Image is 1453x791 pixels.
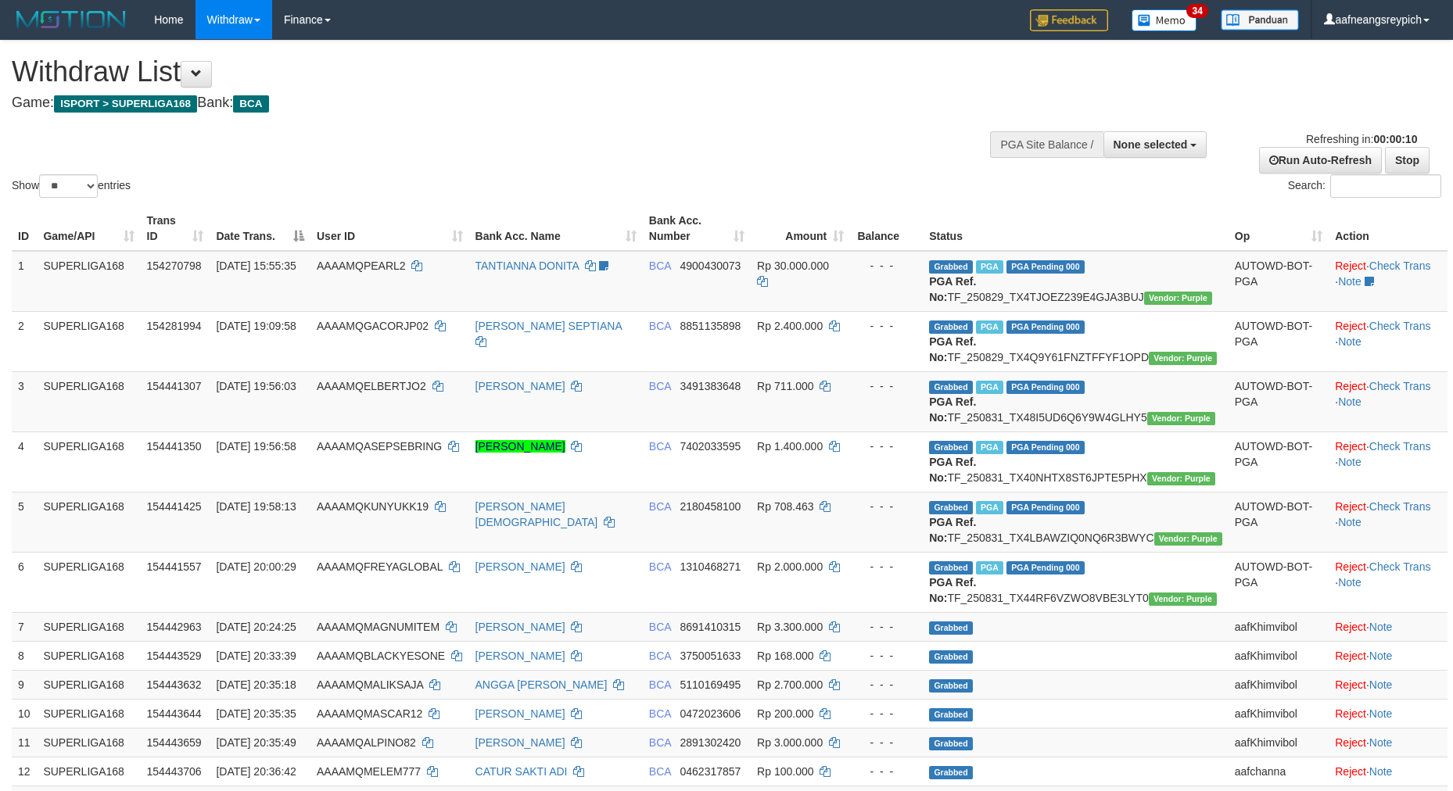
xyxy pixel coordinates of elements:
[1338,456,1362,468] a: Note
[757,259,829,272] span: Rp 30.000.000
[475,380,565,392] a: [PERSON_NAME]
[856,559,917,574] div: - - -
[1186,4,1207,18] span: 34
[929,650,973,664] span: Grabbed
[1329,251,1448,312] td: · ·
[317,440,442,453] span: AAAAMQASEPSEBRING
[37,641,140,670] td: SUPERLIGA168
[680,736,741,749] span: Copy 2891302420 to clipboard
[1229,728,1329,757] td: aafKhimvibol
[1335,707,1366,720] a: Reject
[1338,576,1362,589] a: Note
[1369,320,1431,332] a: Check Trans
[1149,352,1217,365] span: Vendor URL: https://trx4.1velocity.biz
[12,699,37,728] td: 10
[216,380,296,392] span: [DATE] 19:56:03
[216,500,296,513] span: [DATE] 19:58:13
[310,206,469,251] th: User ID: activate to sort column ascending
[317,678,423,691] span: AAAAMQMALIKSAJA
[929,679,973,693] span: Grabbed
[976,381,1003,394] span: Marked by aafsoycanthlai
[1335,440,1366,453] a: Reject
[12,95,953,111] h4: Game: Bank:
[1144,292,1212,305] span: Vendor URL: https://trx4.1velocity.biz
[147,320,202,332] span: 154281994
[757,320,823,332] span: Rp 2.400.000
[147,650,202,662] span: 154443529
[475,500,598,528] a: [PERSON_NAME][DEMOGRAPHIC_DATA]
[929,260,973,274] span: Grabbed
[317,650,445,662] span: AAAAMQBLACKYESONE
[757,440,823,453] span: Rp 1.400.000
[37,728,140,757] td: SUPERLIGA168
[1006,381,1085,394] span: PGA Pending
[147,678,202,691] span: 154443632
[1329,492,1448,552] td: · ·
[37,670,140,699] td: SUPERLIGA168
[680,320,741,332] span: Copy 8851135898 to clipboard
[757,380,813,392] span: Rp 711.000
[1006,260,1085,274] span: PGA Pending
[1369,440,1431,453] a: Check Trans
[1335,500,1366,513] a: Reject
[1147,472,1215,485] span: Vendor URL: https://trx4.1velocity.biz
[680,650,741,662] span: Copy 3750051633 to clipboard
[649,380,671,392] span: BCA
[856,619,917,635] div: - - -
[1329,641,1448,670] td: ·
[12,174,131,198] label: Show entries
[1369,678,1393,691] a: Note
[856,706,917,721] div: - - -
[1149,592,1217,606] span: Vendor URL: https://trx4.1velocity.biz
[929,561,973,574] span: Grabbed
[1338,516,1362,528] a: Note
[1329,206,1448,251] th: Action
[475,320,622,332] a: [PERSON_NAME] SEPTIANA
[317,320,429,332] span: AAAAMQGACORJP02
[12,670,37,699] td: 9
[1229,699,1329,728] td: aafKhimvibol
[649,440,671,453] span: BCA
[1329,311,1448,371] td: · ·
[649,736,671,749] span: BCA
[923,311,1229,371] td: TF_250829_TX4Q9Y61FNZTFFYF1OPD
[317,765,421,778] span: AAAAMQMELEM777
[923,431,1229,492] td: TF_250831_TX40NHTX8ST6JPTE5PHX
[757,621,823,633] span: Rp 3.300.000
[1147,412,1215,425] span: Vendor URL: https://trx4.1velocity.biz
[317,259,406,272] span: AAAAMQPEARL2
[1259,147,1382,174] a: Run Auto-Refresh
[1229,552,1329,612] td: AUTOWD-BOT-PGA
[475,440,565,453] a: [PERSON_NAME]
[1006,320,1085,334] span: PGA Pending
[12,251,37,312] td: 1
[1338,275,1362,288] a: Note
[923,251,1229,312] td: TF_250829_TX4TJOEZ239E4GJA3BUJ
[680,380,741,392] span: Copy 3491383648 to clipboard
[37,371,140,431] td: SUPERLIGA168
[856,677,917,693] div: - - -
[929,275,976,303] b: PGA Ref. No:
[929,381,973,394] span: Grabbed
[475,259,579,272] a: TANTIANNA DONITA
[1229,251,1329,312] td: AUTOWD-BOT-PGA
[990,131,1103,158] div: PGA Site Balance /
[929,395,976,424] b: PGA Ref. No:
[317,500,429,513] span: AAAAMQKUNYUKK19
[923,552,1229,612] td: TF_250831_TX44RF6VZWO8VBE3LYT0
[12,492,37,552] td: 5
[1330,174,1441,198] input: Search:
[929,766,973,779] span: Grabbed
[37,552,140,612] td: SUPERLIGA168
[649,765,671,778] span: BCA
[317,380,426,392] span: AAAAMQELBERTJO2
[1329,431,1448,492] td: · ·
[1335,259,1366,272] a: Reject
[1338,335,1362,348] a: Note
[1369,707,1393,720] a: Note
[37,251,140,312] td: SUPERLIGA168
[757,765,813,778] span: Rp 100.000
[649,621,671,633] span: BCA
[850,206,923,251] th: Balance
[37,431,140,492] td: SUPERLIGA168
